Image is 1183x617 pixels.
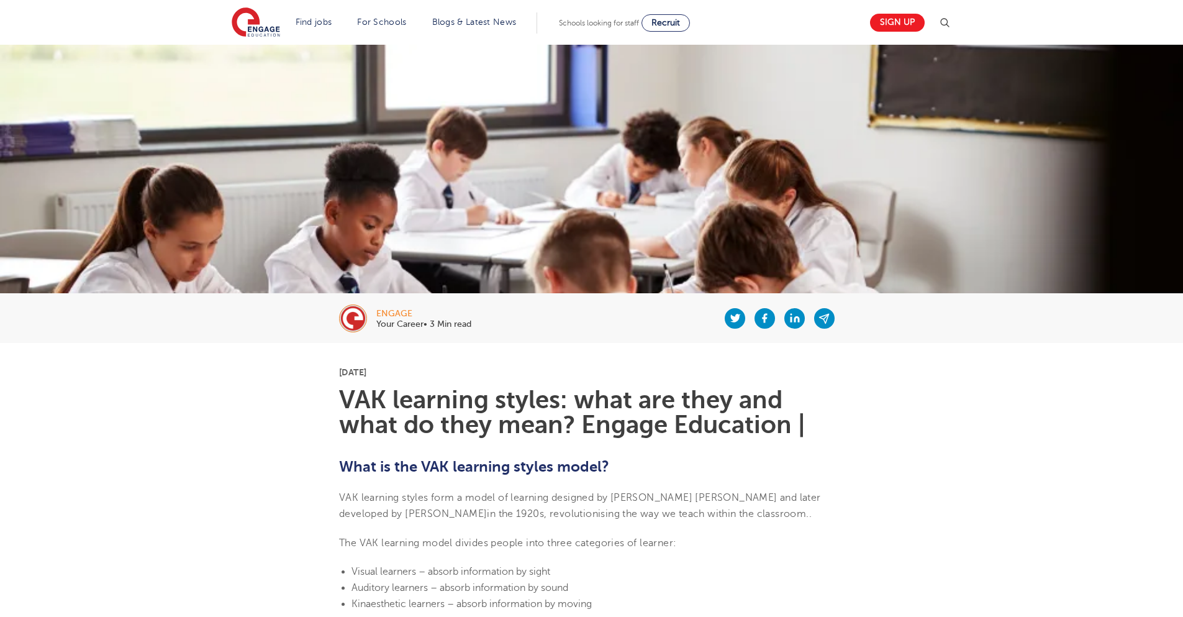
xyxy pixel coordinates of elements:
h1: VAK learning styles: what are they and what do they mean? Engage Education | [339,388,844,437]
p: Your Career• 3 Min read [376,320,471,329]
span: The VAK learning model divides people into three categories of learner: [339,537,676,549]
img: Engage Education [232,7,280,39]
a: Find jobs [296,17,332,27]
span: Schools looking for staff [559,19,639,27]
span: Visual learners – absorb information by sight [351,566,550,577]
div: engage [376,309,471,318]
span: in the 1920s, revolutionising the way we teach within the classroom. [487,508,809,519]
span: VAK learning styles form a model of learning designed by [PERSON_NAME] [PERSON_NAME] and later de... [339,492,821,519]
b: What is the VAK learning styles model? [339,458,609,475]
a: Recruit [641,14,690,32]
a: For Schools [357,17,406,27]
a: Sign up [870,14,925,32]
p: [DATE] [339,368,844,377]
span: Auditory learners – absorb information by sound [351,582,568,593]
span: Kinaesthetic learners – absorb information by moving [351,598,592,610]
a: Blogs & Latest News [432,17,517,27]
span: Recruit [651,18,680,27]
